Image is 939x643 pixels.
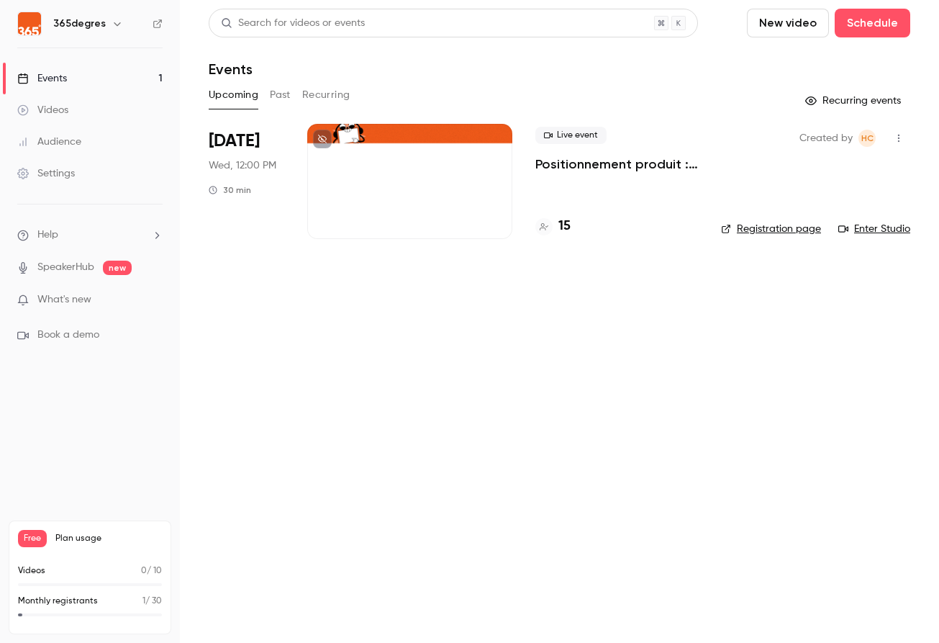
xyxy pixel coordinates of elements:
[53,17,106,31] h6: 365degres
[142,595,162,608] p: / 30
[17,135,81,149] div: Audience
[209,84,258,107] button: Upcoming
[55,533,162,544] span: Plan usage
[37,260,94,275] a: SpeakerHub
[37,228,58,243] span: Help
[535,217,571,236] a: 15
[209,184,251,196] div: 30 min
[535,127,607,144] span: Live event
[721,222,821,236] a: Registration page
[221,16,365,31] div: Search for videos or events
[858,130,876,147] span: Hélène CHOMIENNE
[302,84,350,107] button: Recurring
[17,228,163,243] li: help-dropdown-opener
[142,597,145,606] span: 1
[103,261,132,275] span: new
[18,595,98,608] p: Monthly registrants
[799,130,853,147] span: Created by
[838,222,910,236] a: Enter Studio
[17,103,68,117] div: Videos
[209,158,276,173] span: Wed, 12:00 PM
[835,9,910,37] button: Schedule
[209,60,253,78] h1: Events
[270,84,291,107] button: Past
[17,71,67,86] div: Events
[18,12,41,35] img: 365degres
[558,217,571,236] h4: 15
[17,166,75,181] div: Settings
[18,530,47,547] span: Free
[861,130,874,147] span: HC
[18,565,45,577] p: Videos
[37,328,99,343] span: Book a demo
[209,130,260,153] span: [DATE]
[141,567,147,575] span: 0
[141,565,162,577] p: / 10
[799,89,910,112] button: Recurring events
[747,9,829,37] button: New video
[37,292,91,307] span: What's new
[209,124,284,239] div: Aug 27 Wed, 12:00 PM (Europe/Paris)
[535,156,698,173] a: Positionnement produit : Pourquoi et comment l'ajuster ?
